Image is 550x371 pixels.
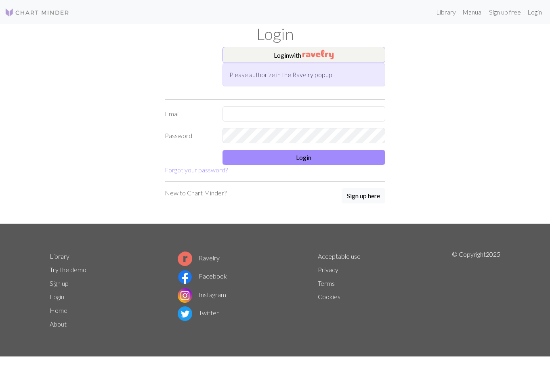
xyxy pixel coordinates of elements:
[178,272,227,280] a: Facebook
[459,4,486,20] a: Manual
[50,320,67,328] a: About
[178,291,226,298] a: Instagram
[318,279,335,287] a: Terms
[50,252,69,260] a: Library
[165,188,227,198] p: New to Chart Minder?
[318,266,338,273] a: Privacy
[223,63,386,86] div: Please authorize in the Ravelry popup
[160,128,218,143] label: Password
[486,4,524,20] a: Sign up free
[178,254,220,262] a: Ravelry
[160,106,218,122] label: Email
[50,293,64,300] a: Login
[318,252,361,260] a: Acceptable use
[178,252,192,266] img: Ravelry logo
[433,4,459,20] a: Library
[178,306,192,321] img: Twitter logo
[45,24,505,44] h1: Login
[318,293,340,300] a: Cookies
[50,306,67,314] a: Home
[524,4,545,20] a: Login
[223,150,386,165] button: Login
[342,188,385,204] a: Sign up here
[50,266,86,273] a: Try the demo
[165,166,228,174] a: Forgot your password?
[178,288,192,303] img: Instagram logo
[5,8,69,17] img: Logo
[342,188,385,203] button: Sign up here
[452,249,500,331] p: © Copyright 2025
[178,309,219,317] a: Twitter
[178,270,192,284] img: Facebook logo
[302,50,334,59] img: Ravelry
[223,47,386,63] button: Loginwith
[50,279,69,287] a: Sign up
